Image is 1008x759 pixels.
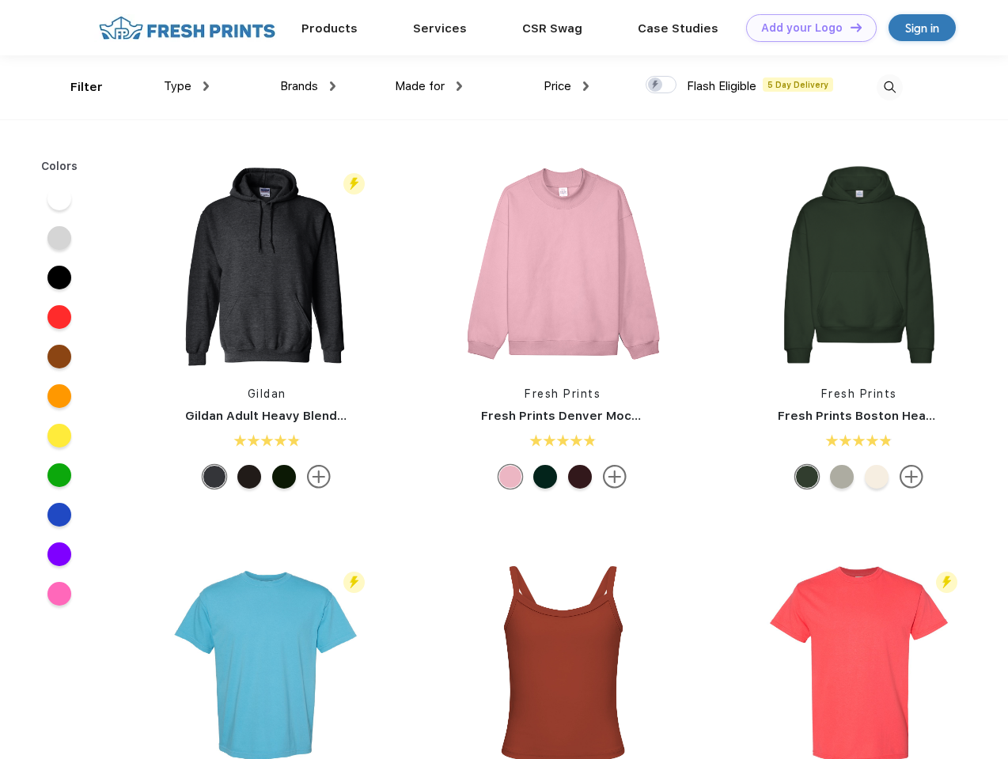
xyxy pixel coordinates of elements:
[330,81,335,91] img: dropdown.png
[272,465,296,489] div: Forest Green
[525,387,601,400] a: Fresh Prints
[164,79,191,93] span: Type
[900,465,923,489] img: more.svg
[280,79,318,93] span: Brands
[533,465,557,489] div: Forest Green
[877,74,903,100] img: desktop_search.svg
[889,14,956,41] a: Sign in
[307,465,331,489] img: more.svg
[821,387,897,400] a: Fresh Prints
[568,465,592,489] div: Burgundy
[754,160,964,370] img: func=resize&h=266
[203,81,209,91] img: dropdown.png
[865,465,889,489] div: Buttermilk
[851,23,862,32] img: DT
[544,79,571,93] span: Price
[830,465,854,489] div: Heathered Grey
[94,14,280,42] img: fo%20logo%202.webp
[583,81,589,91] img: dropdown.png
[343,572,365,593] img: flash_active_toggle.svg
[905,19,939,37] div: Sign in
[795,465,819,489] div: Forest Green
[161,160,372,370] img: func=resize&h=266
[457,81,462,91] img: dropdown.png
[936,572,957,593] img: flash_active_toggle.svg
[763,77,833,92] span: 5 Day Delivery
[237,465,261,489] div: Dark Chocolate
[687,79,756,93] span: Flash Eligible
[343,173,365,194] img: flash_active_toggle.svg
[248,387,286,400] a: Gildan
[395,79,445,93] span: Made for
[481,409,824,423] a: Fresh Prints Denver Mock Neck Heavyweight Sweatshirt
[203,465,226,489] div: Dark Heather
[761,21,843,35] div: Add your Logo
[70,78,103,96] div: Filter
[603,465,627,489] img: more.svg
[301,21,358,36] a: Products
[457,160,668,370] img: func=resize&h=266
[498,465,522,489] div: Pink
[29,158,90,175] div: Colors
[185,409,531,423] a: Gildan Adult Heavy Blend 8 Oz. 50/50 Hooded Sweatshirt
